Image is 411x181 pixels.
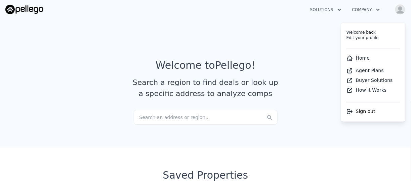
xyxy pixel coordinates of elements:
[346,30,400,35] div: Welcome back
[305,4,347,16] button: Solutions
[346,55,370,61] a: Home
[347,4,385,16] button: Company
[346,78,393,83] a: Buyer Solutions
[346,87,387,93] a: How it Works
[156,59,255,71] div: Welcome to Pellego !
[346,68,384,73] a: Agent Plans
[346,35,379,40] a: Edit your profile
[130,77,281,99] div: Search a region to find deals or look up a specific address to analyze comps
[356,109,375,114] span: Sign out
[346,108,375,115] button: Sign out
[395,4,406,15] img: avatar
[134,110,278,125] div: Search an address or region...
[5,5,43,14] img: Pellego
